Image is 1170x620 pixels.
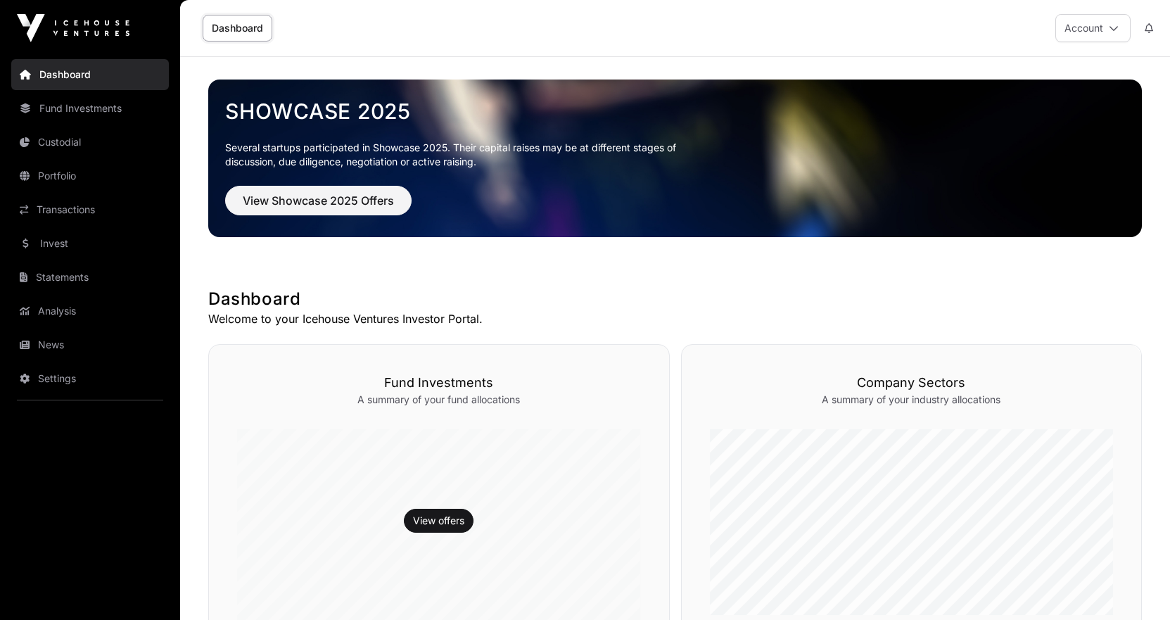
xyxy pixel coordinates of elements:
[237,393,641,407] p: A summary of your fund allocations
[413,514,464,528] a: View offers
[11,296,169,327] a: Analysis
[11,59,169,90] a: Dashboard
[225,200,412,214] a: View Showcase 2025 Offers
[710,393,1114,407] p: A summary of your industry allocations
[11,194,169,225] a: Transactions
[203,15,272,42] a: Dashboard
[404,509,473,533] button: View offers
[11,228,169,259] a: Invest
[1055,14,1131,42] button: Account
[17,14,129,42] img: Icehouse Ventures Logo
[243,192,394,209] span: View Showcase 2025 Offers
[225,141,698,169] p: Several startups participated in Showcase 2025. Their capital raises may be at different stages o...
[208,288,1142,310] h1: Dashboard
[225,99,1125,124] a: Showcase 2025
[208,310,1142,327] p: Welcome to your Icehouse Ventures Investor Portal.
[710,373,1114,393] h3: Company Sectors
[11,93,169,124] a: Fund Investments
[237,373,641,393] h3: Fund Investments
[225,186,412,215] button: View Showcase 2025 Offers
[11,262,169,293] a: Statements
[208,80,1142,237] img: Showcase 2025
[11,127,169,158] a: Custodial
[11,363,169,394] a: Settings
[11,160,169,191] a: Portfolio
[11,329,169,360] a: News
[1100,552,1170,620] iframe: Chat Widget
